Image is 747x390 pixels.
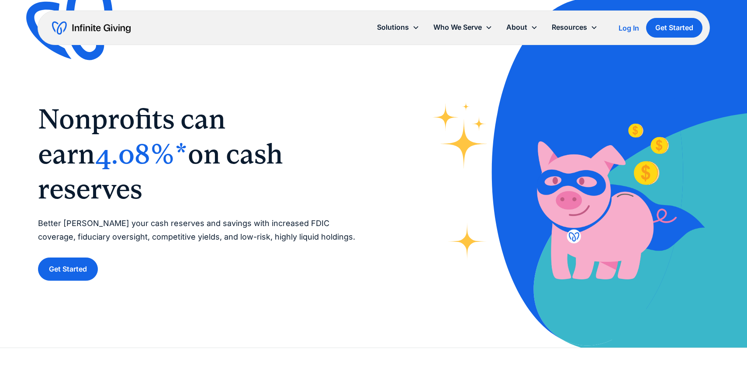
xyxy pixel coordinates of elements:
h1: ‍ ‍ [38,101,356,206]
div: Solutions [370,18,426,37]
div: Resources [552,21,587,33]
div: About [506,21,527,33]
a: home [52,21,131,35]
div: Who We Serve [426,18,499,37]
span: Nonprofits can earn [38,103,225,170]
span: 4.08%* [95,138,188,170]
a: Get Started [38,258,98,281]
a: Log In [619,23,639,33]
div: Who We Serve [433,21,482,33]
div: Solutions [377,21,409,33]
a: Get Started [646,18,702,38]
p: Better [PERSON_NAME] your cash reserves and savings with increased FDIC coverage, fiduciary overs... [38,217,356,244]
div: Resources [545,18,605,37]
div: About [499,18,545,37]
div: Log In [619,24,639,31]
